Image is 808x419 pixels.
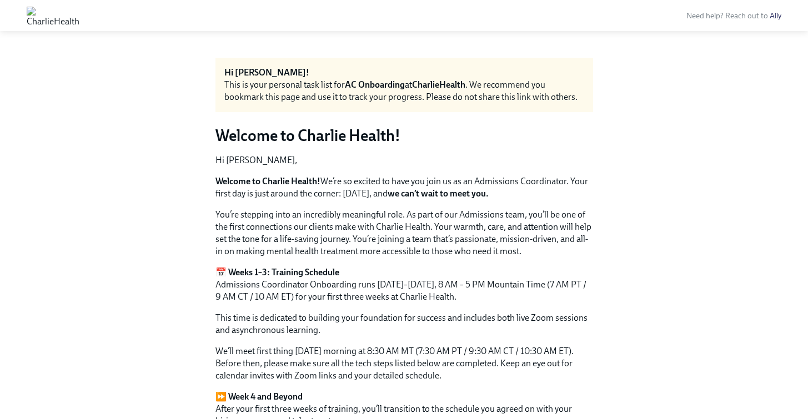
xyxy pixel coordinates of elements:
p: Admissions Coordinator Onboarding runs [DATE]–[DATE], 8 AM – 5 PM Mountain Time (7 AM PT / 9 AM C... [215,266,593,303]
strong: AC Onboarding [345,79,405,90]
strong: Hi [PERSON_NAME]! [224,67,309,78]
img: CharlieHealth [27,7,79,24]
h3: Welcome to Charlie Health! [215,125,593,145]
div: This is your personal task list for at . We recommend you bookmark this page and use it to track ... [224,79,584,103]
p: We’ll meet first thing [DATE] morning at 8:30 AM MT (7:30 AM PT / 9:30 AM CT / 10:30 AM ET). Befo... [215,345,593,382]
span: Need help? Reach out to [686,11,781,21]
strong: 📅 Weeks 1–3: Training Schedule [215,267,339,277]
a: Ally [770,11,781,21]
p: This time is dedicated to building your foundation for success and includes both live Zoom sessio... [215,312,593,336]
strong: we can’t wait to meet you. [388,188,489,199]
strong: ⏩ Week 4 and Beyond [215,391,303,402]
p: Hi [PERSON_NAME], [215,154,593,166]
p: You’re stepping into an incredibly meaningful role. As part of our Admissions team, you’ll be one... [215,209,593,258]
strong: Welcome to Charlie Health! [215,176,320,186]
p: We’re so excited to have you join us as an Admissions Coordinator. Your first day is just around ... [215,175,593,200]
strong: CharlieHealth [412,79,465,90]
